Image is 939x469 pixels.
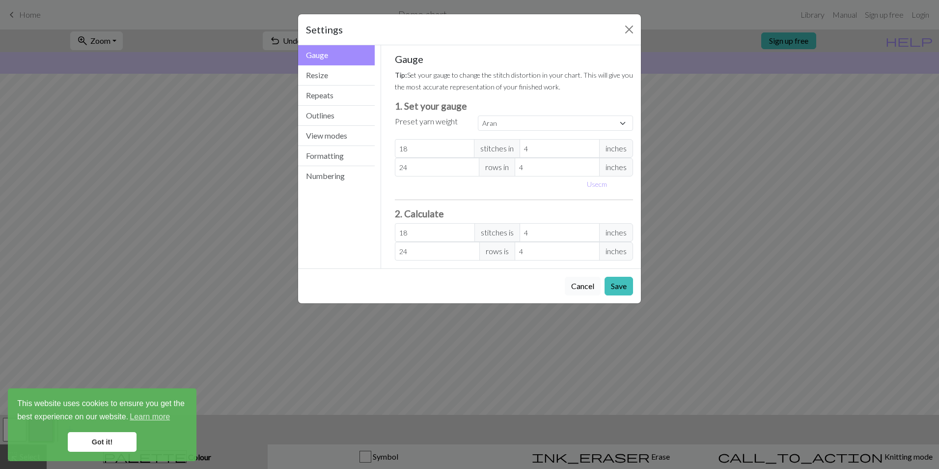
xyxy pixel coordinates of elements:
[395,71,633,91] small: Set your gauge to change the stitch distortion in your chart. This will give you the most accurat...
[582,176,611,192] button: Usecm
[599,223,633,242] span: inches
[479,242,515,261] span: rows is
[306,22,343,37] h5: Settings
[8,388,196,461] div: cookieconsent
[395,208,634,219] h3: 2. Calculate
[474,223,520,242] span: stitches is
[298,126,375,146] button: View modes
[599,242,633,261] span: inches
[395,116,458,127] label: Preset yarn weight
[599,139,633,158] span: inches
[298,146,375,166] button: Formatting
[298,166,375,186] button: Numbering
[565,277,601,295] button: Cancel
[68,432,137,452] a: dismiss cookie message
[395,53,634,65] h5: Gauge
[621,22,637,37] button: Close
[474,139,520,158] span: stitches in
[298,65,375,86] button: Resize
[298,86,375,106] button: Repeats
[479,158,515,176] span: rows in
[298,106,375,126] button: Outlines
[298,45,375,65] button: Gauge
[17,398,187,424] span: This website uses cookies to ensure you get the best experience on our website.
[605,277,633,295] button: Save
[395,100,634,112] h3: 1. Set your gauge
[395,71,407,79] strong: Tip:
[128,410,171,424] a: learn more about cookies
[599,158,633,176] span: inches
